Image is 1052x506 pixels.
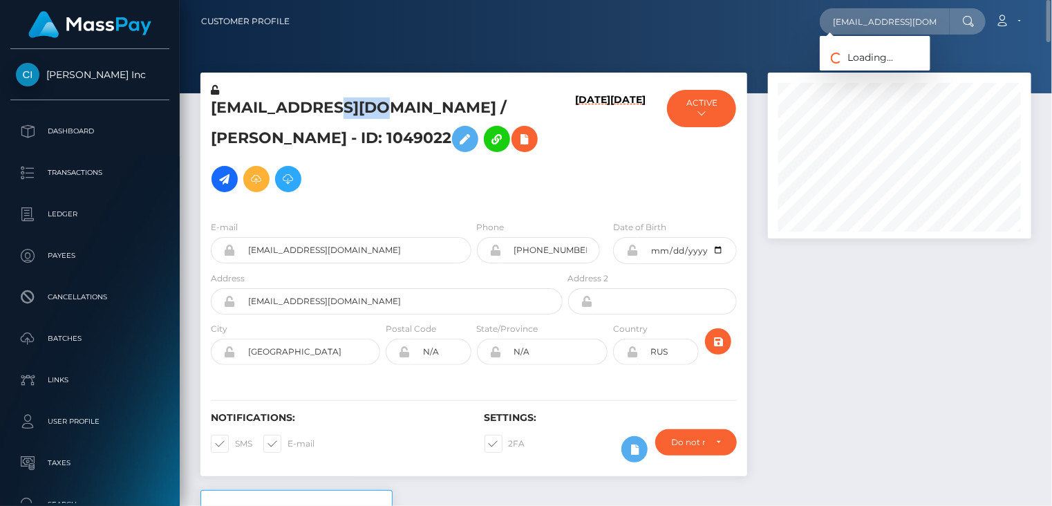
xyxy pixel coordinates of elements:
a: Initiate Payout [212,166,238,192]
label: SMS [211,435,252,453]
div: Do not require [671,437,705,448]
a: Ledger [10,197,169,232]
label: Address [211,272,245,285]
span: Loading... [820,51,893,64]
button: ACTIVE [667,90,736,127]
a: Cancellations [10,280,169,315]
label: City [211,323,227,335]
p: Batches [16,328,164,349]
p: Ledger [16,204,164,225]
label: Address 2 [568,272,609,285]
label: Country [613,323,648,335]
a: Taxes [10,446,169,480]
a: Customer Profile [201,7,290,36]
label: 2FA [485,435,525,453]
p: Taxes [16,453,164,474]
h6: Settings: [485,412,738,424]
label: E-mail [211,221,238,234]
input: Search... [820,8,950,35]
a: User Profile [10,404,169,439]
h6: Notifications: [211,412,464,424]
label: Postal Code [386,323,436,335]
span: [PERSON_NAME] Inc [10,68,169,81]
p: Dashboard [16,121,164,142]
h6: [DATE] [575,94,610,204]
p: Payees [16,245,164,266]
a: Links [10,363,169,397]
h5: [EMAIL_ADDRESS][DOMAIN_NAME] / [PERSON_NAME] - ID: 1049022 [211,97,555,199]
a: Batches [10,321,169,356]
p: Links [16,370,164,391]
label: State/Province [477,323,538,335]
label: E-mail [263,435,314,453]
label: Phone [477,221,505,234]
img: Cindy Gallop Inc [16,63,39,86]
a: Transactions [10,156,169,190]
a: Dashboard [10,114,169,149]
a: Payees [10,238,169,273]
button: Do not require [655,429,737,456]
p: Transactions [16,162,164,183]
p: User Profile [16,411,164,432]
p: Cancellations [16,287,164,308]
label: Date of Birth [613,221,666,234]
img: MassPay Logo [28,11,151,38]
h6: [DATE] [610,94,646,204]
